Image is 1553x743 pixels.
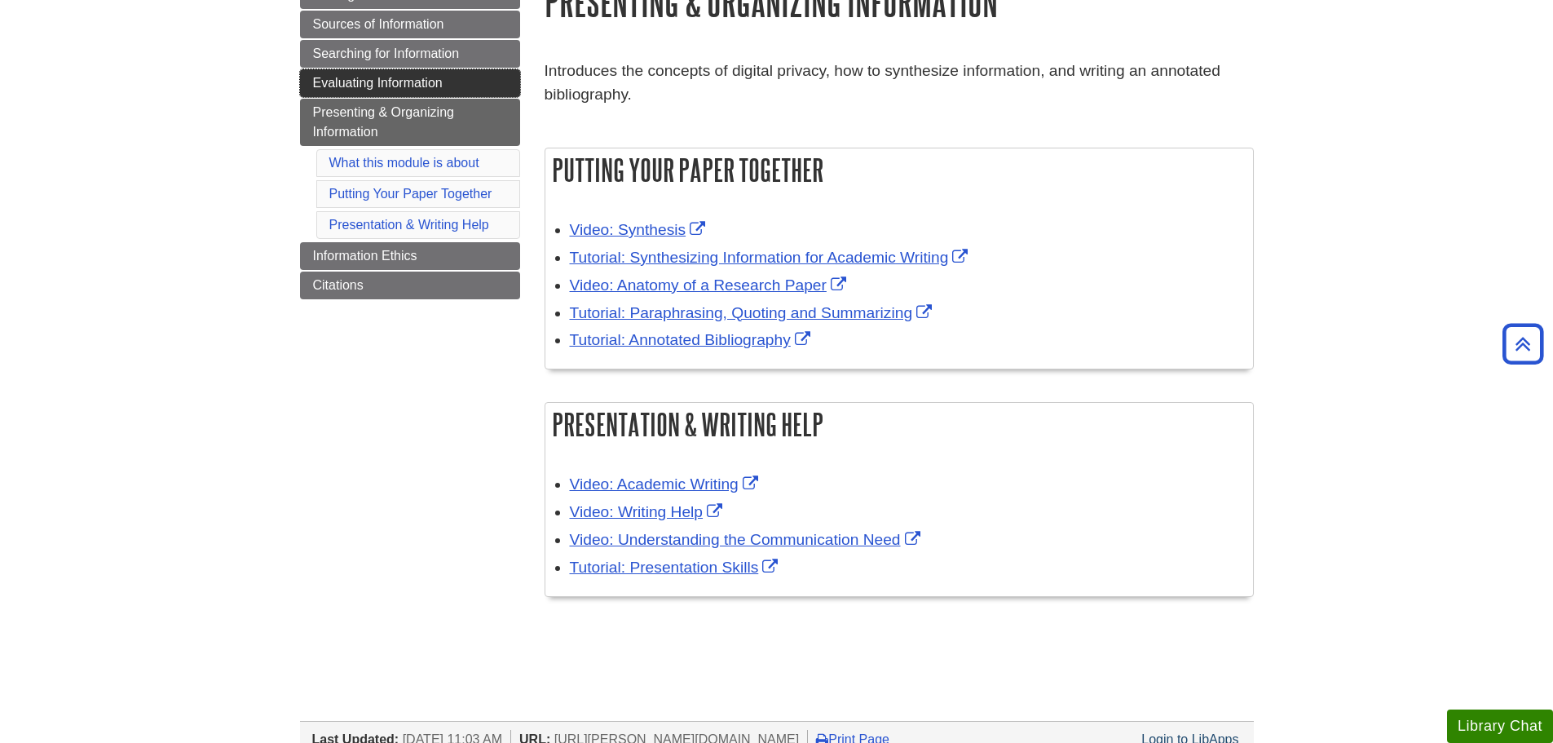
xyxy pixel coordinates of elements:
span: Evaluating Information [313,76,443,90]
a: Link opens in new window [570,475,762,493]
h2: Putting Your Paper Together [545,148,1253,192]
a: Sources of Information [300,11,520,38]
a: Presenting & Organizing Information [300,99,520,146]
a: Putting Your Paper Together [329,187,492,201]
a: Link opens in new window [570,503,727,520]
a: What this module is about [329,156,479,170]
button: Library Chat [1447,710,1553,743]
span: Presenting & Organizing Information [313,105,454,139]
a: Link opens in new window [570,221,710,238]
a: Evaluating Information [300,69,520,97]
span: Information Ethics [313,249,417,263]
a: Searching for Information [300,40,520,68]
a: Citations [300,272,520,299]
a: Link opens in new window [570,559,783,576]
span: Searching for Information [313,46,460,60]
a: Presentation & Writing Help [329,218,489,232]
a: Link opens in new window [570,331,814,348]
a: Link opens in new window [570,276,850,294]
p: Introduces the concepts of digital privacy, how to synthesize information, and writing an annotat... [545,60,1254,107]
a: Link opens in new window [570,531,924,548]
a: Information Ethics [300,242,520,270]
span: Citations [313,278,364,292]
h2: Presentation & Writing Help [545,403,1253,446]
a: Link opens in new window [570,304,937,321]
a: Link opens in new window [570,249,973,266]
span: Sources of Information [313,17,444,31]
a: Back to Top [1497,333,1549,355]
